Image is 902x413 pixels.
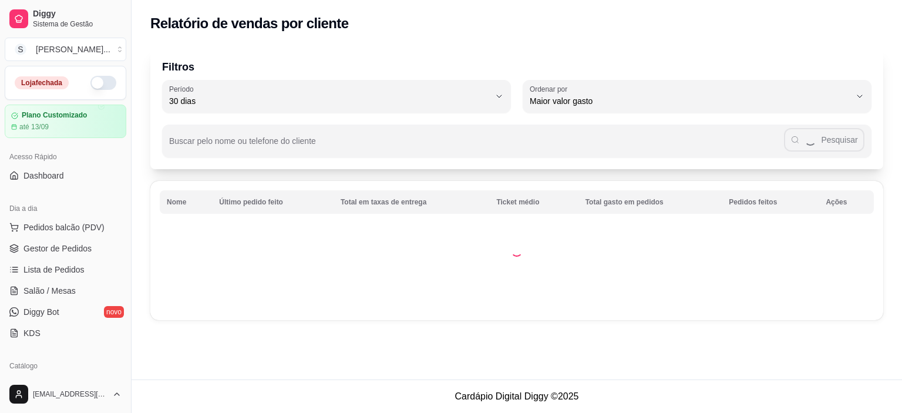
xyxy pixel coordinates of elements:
button: [EMAIL_ADDRESS][DOMAIN_NAME] [5,380,126,408]
a: Dashboard [5,166,126,185]
a: Plano Customizadoaté 13/09 [5,105,126,138]
span: Sistema de Gestão [33,19,122,29]
a: DiggySistema de Gestão [5,5,126,33]
p: Filtros [162,59,871,75]
label: Ordenar por [530,84,571,94]
a: KDS [5,324,126,343]
div: Catálogo [5,357,126,375]
article: Plano Customizado [22,111,87,120]
span: Diggy Bot [23,306,59,318]
button: Período30 dias [162,80,511,113]
button: Select a team [5,38,126,61]
div: Dia a dia [5,199,126,218]
span: 30 dias [169,95,490,107]
span: Lista de Pedidos [23,264,85,276]
div: Acesso Rápido [5,147,126,166]
span: S [15,43,26,55]
a: Diggy Botnovo [5,303,126,321]
span: [EMAIL_ADDRESS][DOMAIN_NAME] [33,390,107,399]
div: Loading [511,245,523,257]
span: Salão / Mesas [23,285,76,297]
a: Gestor de Pedidos [5,239,126,258]
a: Lista de Pedidos [5,260,126,279]
span: Gestor de Pedidos [23,243,92,254]
button: Alterar Status [90,76,116,90]
button: Ordenar porMaior valor gasto [523,80,871,113]
h2: Relatório de vendas por cliente [150,14,349,33]
span: Maior valor gasto [530,95,850,107]
span: Pedidos balcão (PDV) [23,221,105,233]
div: [PERSON_NAME] ... [36,43,110,55]
span: Dashboard [23,170,64,182]
footer: Cardápio Digital Diggy © 2025 [132,380,902,413]
span: Diggy [33,9,122,19]
div: Loja fechada [15,76,69,89]
article: até 13/09 [19,122,49,132]
button: Pedidos balcão (PDV) [5,218,126,237]
span: KDS [23,327,41,339]
a: Salão / Mesas [5,281,126,300]
input: Buscar pelo nome ou telefone do cliente [169,140,784,152]
label: Período [169,84,197,94]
